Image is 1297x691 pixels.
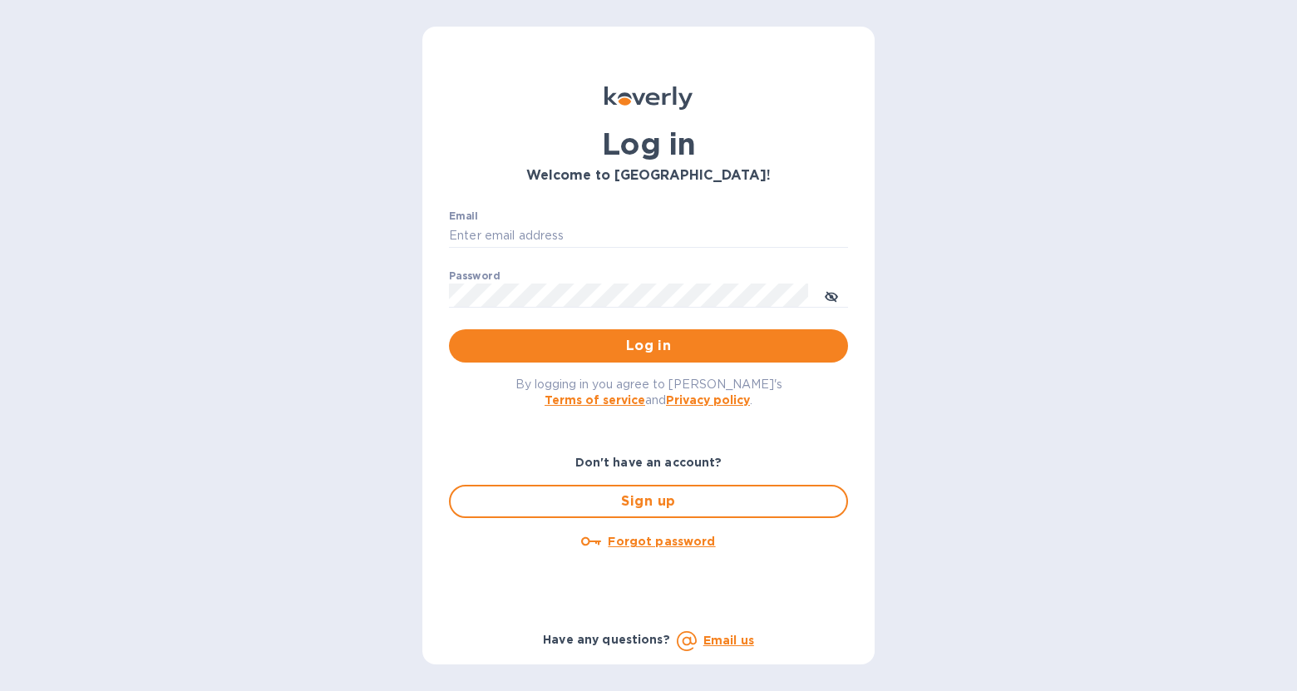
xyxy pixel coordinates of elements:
button: Sign up [449,485,848,518]
input: Enter email address [449,224,848,249]
button: toggle password visibility [815,279,848,312]
label: Password [449,271,500,281]
span: Sign up [464,491,833,511]
label: Email [449,211,478,221]
a: Terms of service [545,393,645,407]
a: Email us [703,634,754,647]
h1: Log in [449,126,848,161]
h3: Welcome to [GEOGRAPHIC_DATA]! [449,168,848,184]
b: Don't have an account? [575,456,722,469]
b: Have any questions? [543,633,670,646]
span: By logging in you agree to [PERSON_NAME]'s and . [515,378,782,407]
a: Privacy policy [666,393,750,407]
img: Koverly [604,86,693,110]
span: Log in [462,336,835,356]
button: Log in [449,329,848,363]
u: Forgot password [608,535,715,548]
